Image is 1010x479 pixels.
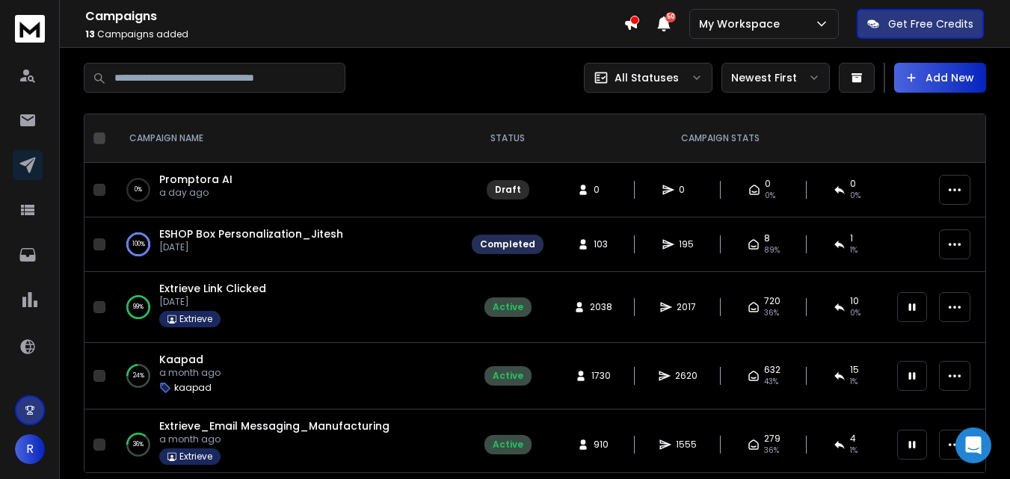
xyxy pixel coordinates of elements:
p: All Statuses [615,70,679,85]
h1: Campaigns [85,7,623,25]
button: Add New [894,63,986,93]
td: 99%Extrieve Link Clicked[DATE]Extrieve [111,272,463,343]
span: 36 % [764,445,779,457]
a: Promptora AI [159,172,233,187]
button: R [15,434,45,464]
span: 195 [679,238,694,250]
span: 0 % [850,307,860,319]
span: 15 [850,364,859,376]
span: 1 [850,232,853,244]
span: 279 [764,433,780,445]
p: a month ago [159,367,221,379]
span: 2038 [590,301,612,313]
span: 103 [594,238,609,250]
a: Kaapad [159,352,203,367]
span: 2017 [677,301,696,313]
span: 89 % [764,244,780,256]
th: STATUS [463,114,552,163]
span: 43 % [764,376,778,388]
p: 24 % [133,368,144,383]
span: 0 [765,178,771,190]
span: 10 [850,295,859,307]
p: kaapad [174,382,212,394]
span: 2620 [675,370,698,382]
span: 4 [850,433,856,445]
p: 100 % [132,237,145,252]
span: 1 % [850,244,857,256]
div: Completed [480,238,535,250]
p: Extrieve [179,313,212,325]
span: 0 [594,184,609,196]
span: 0% [850,190,860,202]
span: 1 % [850,376,857,388]
p: a month ago [159,433,389,445]
img: logo [15,15,45,43]
span: 1730 [591,370,611,382]
span: 0% [765,190,775,202]
p: Get Free Credits [888,16,973,31]
p: My Workspace [699,16,786,31]
p: 0 % [135,182,142,197]
span: 1 % [850,445,857,457]
a: ESHOP Box Personalization_Jitesh [159,226,343,241]
p: [DATE] [159,241,343,253]
div: Open Intercom Messenger [955,427,991,463]
button: Get Free Credits [857,9,984,39]
p: [DATE] [159,296,266,308]
span: 1555 [676,439,697,451]
td: 24%Kaapada month agokaapad [111,343,463,410]
p: a day ago [159,187,233,199]
span: 632 [764,364,780,376]
div: Draft [495,184,521,196]
span: 0 [679,184,694,196]
a: Extrieve_Email Messaging_Manufacturing [159,418,389,433]
p: Campaigns added [85,28,623,40]
span: 50 [665,12,676,22]
th: CAMPAIGN NAME [111,114,463,163]
span: 8 [764,232,770,244]
td: 0%Promptora AIa day ago [111,163,463,217]
td: 100%ESHOP Box Personalization_Jitesh[DATE] [111,217,463,272]
th: CAMPAIGN STATS [552,114,888,163]
a: Extrieve Link Clicked [159,281,266,296]
p: 99 % [133,300,144,315]
span: 13 [85,28,95,40]
div: Active [493,439,523,451]
p: Extrieve [179,451,212,463]
div: Active [493,301,523,313]
p: 36 % [133,437,144,452]
button: Newest First [721,63,830,93]
span: 36 % [764,307,779,319]
span: 720 [764,295,780,307]
div: Active [493,370,523,382]
span: 0 [850,178,856,190]
span: 910 [594,439,609,451]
